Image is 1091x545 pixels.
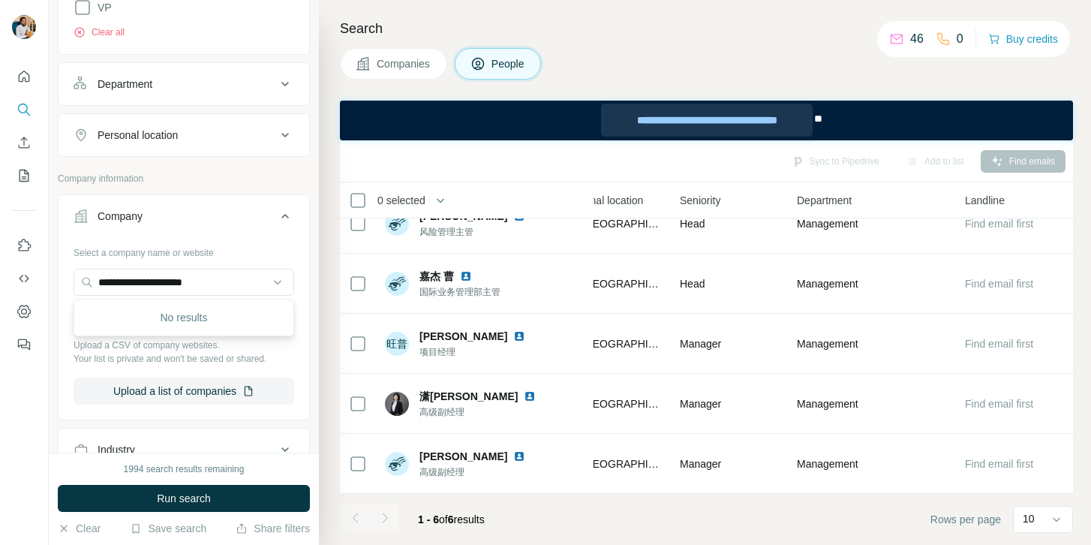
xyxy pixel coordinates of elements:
[419,405,542,419] span: 高级副经理
[513,330,525,342] img: LinkedIn logo
[385,212,409,236] img: Avatar
[385,452,409,476] img: Avatar
[12,298,36,325] button: Dashboard
[797,456,858,471] span: Management
[965,338,1033,350] span: Find email first
[965,458,1033,470] span: Find email first
[74,352,294,366] p: Your list is private and won't be saved or shared.
[98,209,143,224] div: Company
[460,270,472,282] img: LinkedIn logo
[680,398,721,410] span: Manager
[385,392,409,416] img: Avatar
[157,491,211,506] span: Run search
[563,193,643,208] span: Personal location
[582,396,662,411] span: [GEOGRAPHIC_DATA]
[439,513,448,525] span: of
[680,218,705,230] span: Head
[491,56,526,71] span: People
[418,513,439,525] span: 1 - 6
[74,240,294,260] div: Select a company name or website
[419,465,531,479] span: 高级副经理
[419,329,507,344] span: [PERSON_NAME]
[957,30,963,48] p: 0
[797,276,858,291] span: Management
[524,390,536,402] img: LinkedIn logo
[965,278,1033,290] span: Find email first
[124,462,245,476] div: 1994 search results remaining
[385,272,409,296] img: Avatar
[419,345,531,359] span: 项目经理
[74,26,125,39] button: Clear all
[930,512,1001,527] span: Rows per page
[59,432,309,468] button: Industry
[582,336,662,351] span: [GEOGRAPHIC_DATA]
[12,265,36,292] button: Use Surfe API
[582,216,662,231] span: [GEOGRAPHIC_DATA]
[385,332,409,356] div: 旺普
[98,77,152,92] div: Department
[680,458,721,470] span: Manager
[74,339,294,352] p: Upload a CSV of company websites.
[988,29,1058,50] button: Buy credits
[98,128,178,143] div: Personal location
[965,398,1033,410] span: Find email first
[12,331,36,358] button: Feedback
[74,378,294,405] button: Upload a list of companies
[58,172,310,185] p: Company information
[12,15,36,39] img: Avatar
[77,303,290,333] div: No results
[582,456,662,471] span: [GEOGRAPHIC_DATA]
[513,450,525,462] img: LinkedIn logo
[340,18,1073,39] h4: Search
[418,513,485,525] span: results
[797,216,858,231] span: Management
[58,521,101,536] button: Clear
[58,485,310,512] button: Run search
[965,218,1033,230] span: Find email first
[1023,511,1035,526] p: 10
[419,269,454,284] span: 嘉杰 曹
[59,66,309,102] button: Department
[419,225,531,239] span: 风险管理主管
[910,30,924,48] p: 46
[59,198,309,240] button: Company
[12,232,36,259] button: Use Surfe on LinkedIn
[448,513,454,525] span: 6
[797,396,858,411] span: Management
[12,129,36,156] button: Enrich CSV
[680,193,720,208] span: Seniority
[419,389,518,404] span: 潇[PERSON_NAME]
[12,63,36,90] button: Quick start
[12,96,36,123] button: Search
[236,521,310,536] button: Share filters
[680,338,721,350] span: Manager
[377,193,425,208] span: 0 selected
[340,101,1073,140] iframe: Banner
[419,285,500,299] span: 国际业务管理部主管
[965,193,1005,208] span: Landline
[377,56,431,71] span: Companies
[59,117,309,153] button: Personal location
[797,193,852,208] span: Department
[680,278,705,290] span: Head
[419,449,507,464] span: [PERSON_NAME]
[797,336,858,351] span: Management
[98,442,135,457] div: Industry
[582,276,662,291] span: [GEOGRAPHIC_DATA]
[12,162,36,189] button: My lists
[130,521,206,536] button: Save search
